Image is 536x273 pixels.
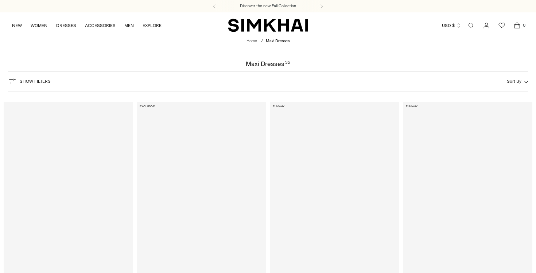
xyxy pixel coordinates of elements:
[261,38,263,44] div: /
[479,18,494,33] a: Go to the account page
[246,38,290,44] nav: breadcrumbs
[124,17,134,34] a: MEN
[143,17,162,34] a: EXPLORE
[246,61,290,67] h1: Maxi Dresses
[8,75,51,87] button: Show Filters
[20,79,51,84] span: Show Filters
[507,79,521,84] span: Sort By
[12,17,22,34] a: NEW
[464,18,478,33] a: Open search modal
[521,22,527,28] span: 0
[228,18,308,32] a: SIMKHAI
[507,77,528,85] button: Sort By
[31,17,47,34] a: WOMEN
[510,18,524,33] a: Open cart modal
[494,18,509,33] a: Wishlist
[285,61,290,67] div: 35
[85,17,116,34] a: ACCESSORIES
[56,17,76,34] a: DRESSES
[246,39,257,43] a: Home
[240,3,296,9] a: Discover the new Fall Collection
[266,39,290,43] span: Maxi Dresses
[442,17,461,34] button: USD $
